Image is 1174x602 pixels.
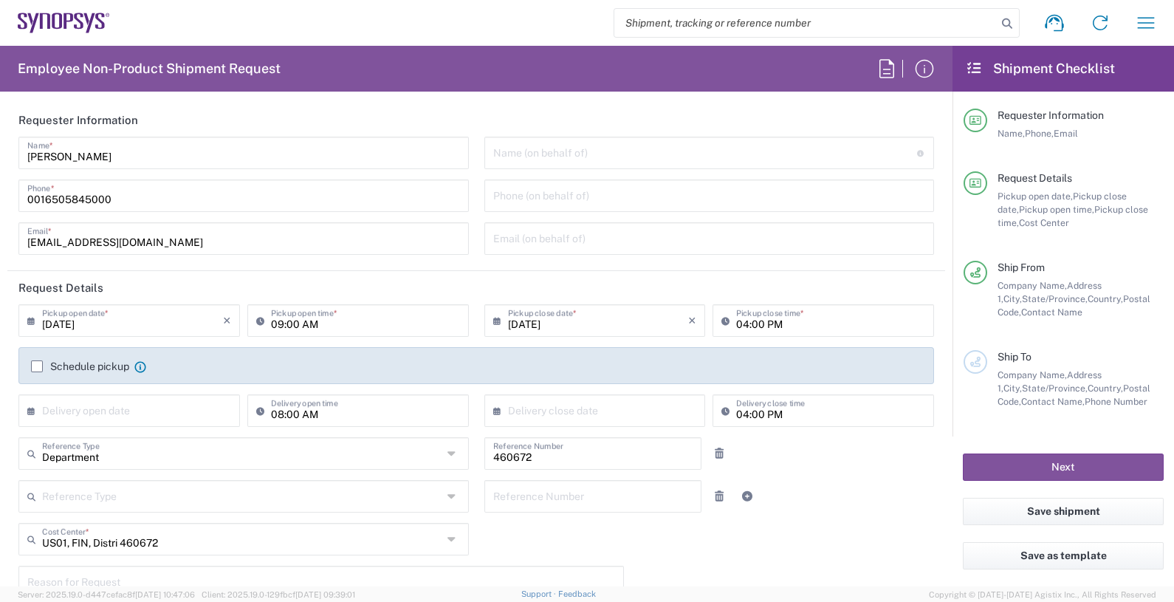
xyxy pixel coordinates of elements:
[1088,383,1123,394] span: Country,
[558,589,596,598] a: Feedback
[737,486,758,507] a: Add Reference
[295,590,355,599] span: [DATE] 09:39:01
[998,191,1073,202] span: Pickup open date,
[1019,204,1094,215] span: Pickup open time,
[998,351,1031,363] span: Ship To
[521,589,558,598] a: Support
[1025,128,1054,139] span: Phone,
[1003,293,1022,304] span: City,
[1022,293,1088,304] span: State/Province,
[18,60,281,78] h2: Employee Non-Product Shipment Request
[966,60,1115,78] h2: Shipment Checklist
[1022,383,1088,394] span: State/Province,
[18,281,103,295] h2: Request Details
[1003,383,1022,394] span: City,
[18,113,138,128] h2: Requester Information
[998,261,1045,273] span: Ship From
[1054,128,1078,139] span: Email
[998,280,1067,291] span: Company Name,
[963,542,1164,569] button: Save as template
[709,443,730,464] a: Remove Reference
[1021,307,1082,318] span: Contact Name
[614,9,997,37] input: Shipment, tracking or reference number
[998,109,1104,121] span: Requester Information
[929,588,1156,601] span: Copyright © [DATE]-[DATE] Agistix Inc., All Rights Reserved
[1019,217,1069,228] span: Cost Center
[998,128,1025,139] span: Name,
[135,590,195,599] span: [DATE] 10:47:06
[1021,396,1085,407] span: Contact Name,
[202,590,355,599] span: Client: 2025.19.0-129fbcf
[963,454,1164,481] button: Next
[688,309,696,332] i: ×
[998,369,1067,380] span: Company Name,
[31,360,129,372] label: Schedule pickup
[223,309,231,332] i: ×
[18,590,195,599] span: Server: 2025.19.0-d447cefac8f
[1085,396,1147,407] span: Phone Number
[709,486,730,507] a: Remove Reference
[1088,293,1123,304] span: Country,
[998,172,1072,184] span: Request Details
[963,498,1164,525] button: Save shipment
